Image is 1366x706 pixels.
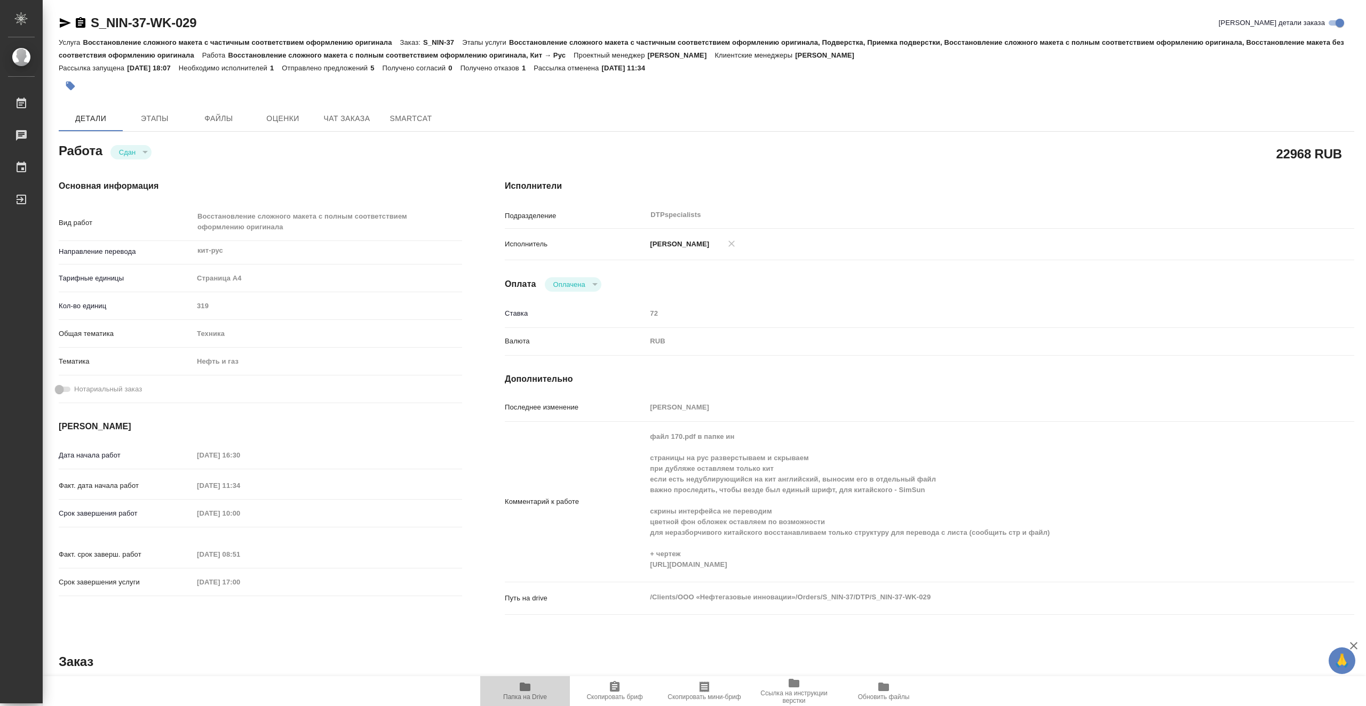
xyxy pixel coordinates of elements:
[129,112,180,125] span: Этапы
[586,693,642,701] span: Скопировать бриф
[668,693,741,701] span: Скопировать мини-бриф
[59,246,193,257] p: Направление перевода
[601,64,653,72] p: [DATE] 11:34
[59,64,127,72] p: Рассылка запущена
[505,239,646,250] p: Исполнитель
[193,269,462,287] div: Страница А4
[59,577,193,588] p: Срок завершения услуги
[505,336,646,347] p: Валюта
[756,689,832,704] span: Ссылка на инструкции верстки
[714,51,795,59] p: Клиентские менеджеры
[91,15,196,30] a: S_NIN-37-WK-029
[59,420,462,433] h4: [PERSON_NAME]
[59,38,1344,59] p: Восстановление сложного макета с частичным соответствием оформлению оригинала, Подверстка, Приемк...
[179,64,270,72] p: Необходимо исполнителей
[480,676,570,706] button: Папка на Drive
[193,547,287,562] input: Пустое поле
[839,676,928,706] button: Обновить файлы
[858,693,910,701] span: Обновить файлы
[646,588,1283,606] textarea: /Clients/ООО «Нефтегазовые инновации»/Orders/S_NIN-37/DTP/S_NIN-37-WK-029
[574,51,647,59] p: Проектный менеджер
[795,51,862,59] p: [PERSON_NAME]
[505,180,1354,192] h4: Исполнители
[385,112,436,125] span: SmartCat
[193,574,287,590] input: Пустое поле
[59,480,193,491] p: Факт. дата начала работ
[1276,145,1342,163] h2: 22968 RUB
[1333,649,1351,672] span: 🙏
[59,140,102,159] h2: Работа
[646,239,709,250] p: [PERSON_NAME]
[370,64,382,72] p: 5
[660,676,749,706] button: Скопировать мини-бриф
[505,278,536,291] h4: Оплата
[270,64,282,72] p: 1
[193,478,287,493] input: Пустое поле
[423,38,462,46] p: S_NIN-37
[534,64,601,72] p: Рассылка отменена
[505,211,646,221] p: Подразделение
[59,74,82,98] button: Добавить тэг
[83,38,400,46] p: Восстановление сложного макета с частичным соответствием оформлению оригинала
[59,356,193,367] p: Тематика
[193,112,244,125] span: Файлы
[59,38,83,46] p: Услуга
[202,51,228,59] p: Работа
[59,17,72,29] button: Скопировать ссылку для ЯМессенджера
[74,384,142,395] span: Нотариальный заказ
[646,306,1283,321] input: Пустое поле
[193,447,287,463] input: Пустое поле
[127,64,179,72] p: [DATE] 18:07
[545,277,601,292] div: Сдан
[59,328,193,339] p: Общая тематика
[522,64,534,72] p: 1
[505,373,1354,386] h4: Дополнительно
[505,402,646,413] p: Последнее изменение
[1329,647,1355,674] button: 🙏
[400,38,423,46] p: Заказ:
[59,218,193,228] p: Вид работ
[59,273,193,284] p: Тарифные единицы
[59,450,193,461] p: Дата начала работ
[505,308,646,319] p: Ставка
[646,332,1283,350] div: RUB
[59,180,462,192] h4: Основная информация
[116,148,139,157] button: Сдан
[550,280,589,289] button: Оплачена
[59,301,193,311] p: Кол-во единиц
[448,64,460,72] p: 0
[505,496,646,507] p: Комментарий к работе
[383,64,449,72] p: Получено согласий
[646,428,1283,574] textarea: файл 170.pdf в папке ин страницы на рус разверстываем и скрываем при дубляже оставляем только кит...
[74,17,87,29] button: Скопировать ссылку
[646,399,1283,415] input: Пустое поле
[1219,18,1325,28] span: [PERSON_NAME] детали заказа
[110,145,152,159] div: Сдан
[193,352,462,371] div: Нефть и газ
[460,64,522,72] p: Получено отказов
[503,693,547,701] span: Папка на Drive
[570,676,660,706] button: Скопировать бриф
[228,51,574,59] p: Восстановление сложного макета с полным соответствием оформлению оригинала, Кит → Рус
[282,64,370,72] p: Отправлено предложений
[505,593,646,604] p: Путь на drive
[193,298,462,314] input: Пустое поле
[193,506,287,521] input: Пустое поле
[321,112,372,125] span: Чат заказа
[65,112,116,125] span: Детали
[193,325,462,343] div: Техника
[749,676,839,706] button: Ссылка на инструкции верстки
[648,51,715,59] p: [PERSON_NAME]
[59,653,93,670] h2: Заказ
[257,112,308,125] span: Оценки
[59,508,193,519] p: Срок завершения работ
[462,38,509,46] p: Этапы услуги
[59,549,193,560] p: Факт. срок заверш. работ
